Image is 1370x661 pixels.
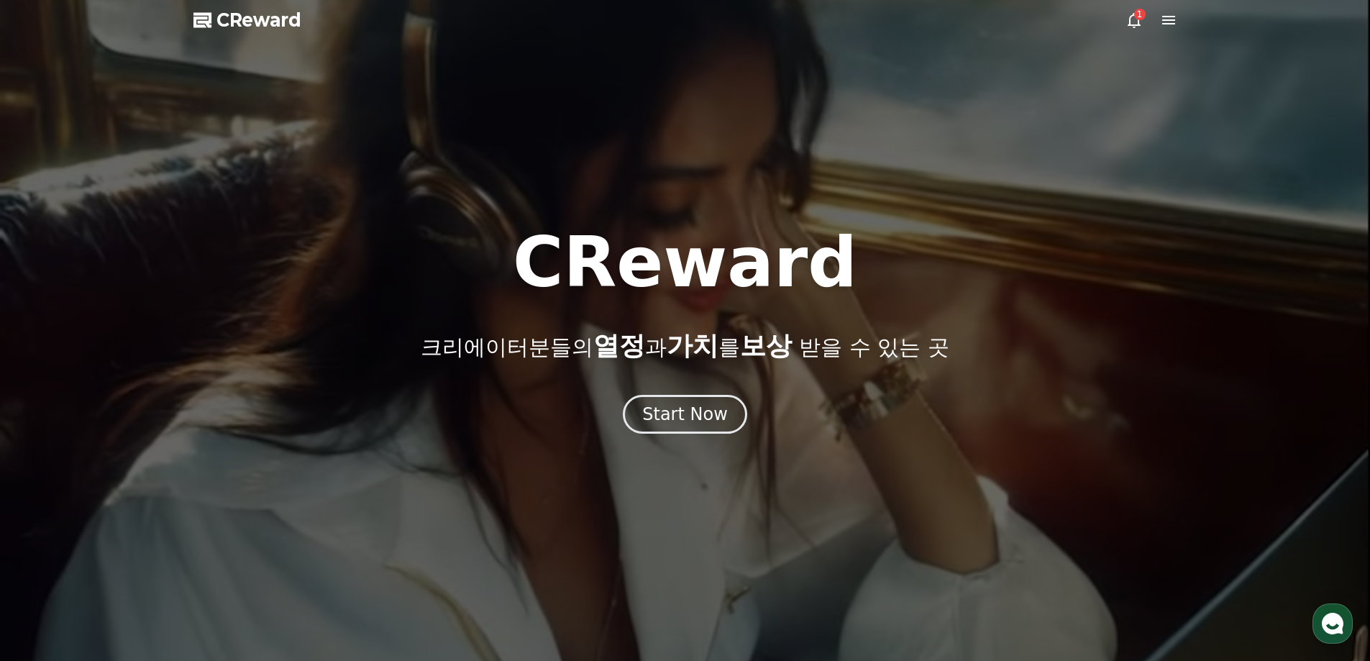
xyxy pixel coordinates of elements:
[132,478,149,490] span: 대화
[95,456,186,492] a: 대화
[623,409,747,423] a: Start Now
[1125,12,1143,29] a: 1
[1134,9,1146,20] div: 1
[216,9,301,32] span: CReward
[667,331,718,360] span: 가치
[193,9,301,32] a: CReward
[45,478,54,489] span: 홈
[642,403,728,426] div: Start Now
[4,456,95,492] a: 홈
[186,456,276,492] a: 설정
[593,331,645,360] span: 열정
[222,478,239,489] span: 설정
[740,331,792,360] span: 보상
[513,228,857,297] h1: CReward
[623,395,747,434] button: Start Now
[421,332,949,360] p: 크리에이터분들의 과 를 받을 수 있는 곳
